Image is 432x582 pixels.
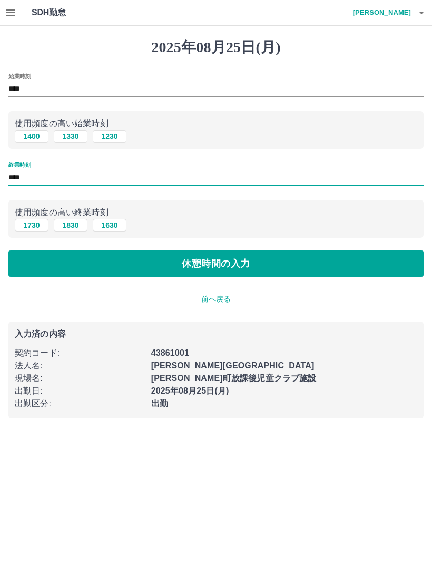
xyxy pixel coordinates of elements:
[15,372,145,385] p: 現場名 :
[8,250,424,277] button: 休憩時間の入力
[151,374,317,383] b: [PERSON_NAME]町放課後児童クラブ施設
[15,347,145,359] p: 契約コード :
[8,38,424,56] h1: 2025年08月25日(月)
[151,399,168,408] b: 出勤
[15,206,417,219] p: 使用頻度の高い終業時刻
[8,294,424,305] p: 前へ戻る
[54,130,87,143] button: 1330
[93,219,126,232] button: 1630
[151,386,229,395] b: 2025年08月25日(月)
[8,72,31,80] label: 始業時刻
[15,359,145,372] p: 法人名 :
[151,348,189,357] b: 43861001
[15,330,417,338] p: 入力済の内容
[8,161,31,169] label: 終業時刻
[15,219,48,232] button: 1730
[54,219,87,232] button: 1830
[93,130,126,143] button: 1230
[15,397,145,410] p: 出勤区分 :
[15,130,48,143] button: 1400
[15,385,145,397] p: 出勤日 :
[151,361,315,370] b: [PERSON_NAME][GEOGRAPHIC_DATA]
[15,117,417,130] p: 使用頻度の高い始業時刻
